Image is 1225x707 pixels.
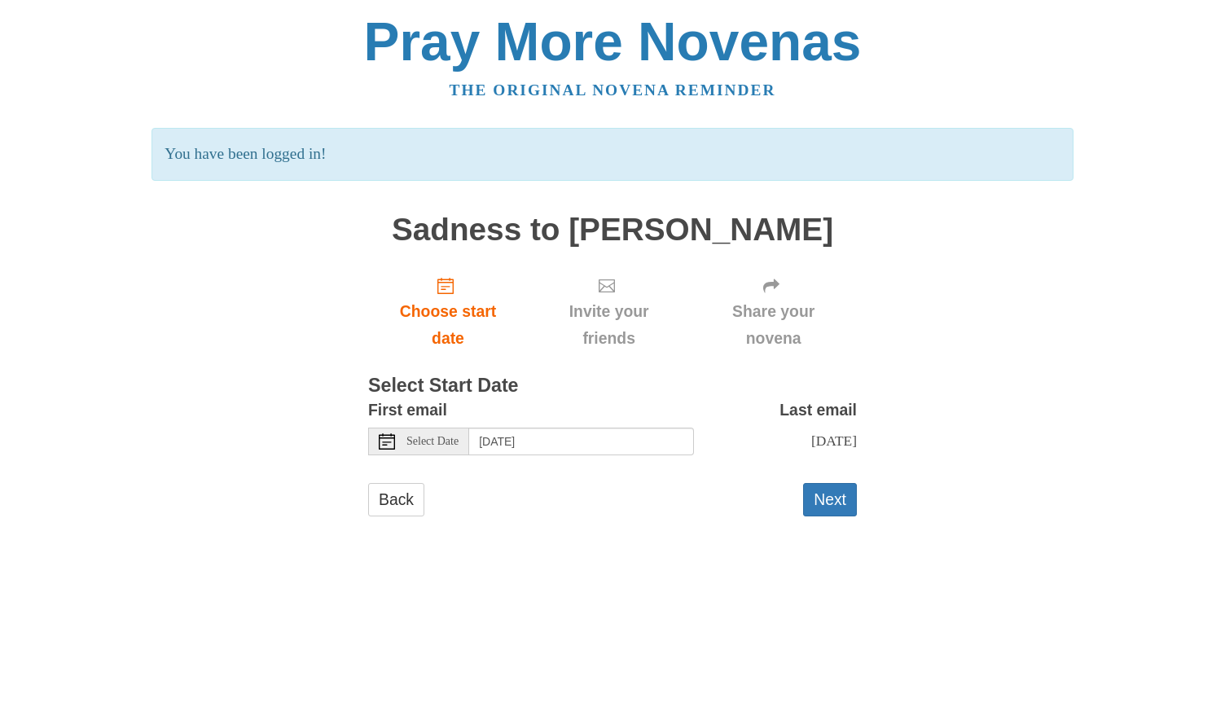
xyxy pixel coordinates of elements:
[690,263,857,360] div: Click "Next" to confirm your start date first.
[803,483,857,516] button: Next
[528,263,690,360] div: Click "Next" to confirm your start date first.
[706,298,841,352] span: Share your novena
[811,433,857,449] span: [DATE]
[368,397,447,424] label: First email
[384,298,512,352] span: Choose start date
[368,263,528,360] a: Choose start date
[368,483,424,516] a: Back
[779,397,857,424] label: Last email
[364,11,862,72] a: Pray More Novenas
[151,128,1073,181] p: You have been logged in!
[368,375,857,397] h3: Select Start Date
[368,213,857,248] h1: Sadness to [PERSON_NAME]
[544,298,674,352] span: Invite your friends
[450,81,776,99] a: The original novena reminder
[406,436,459,447] span: Select Date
